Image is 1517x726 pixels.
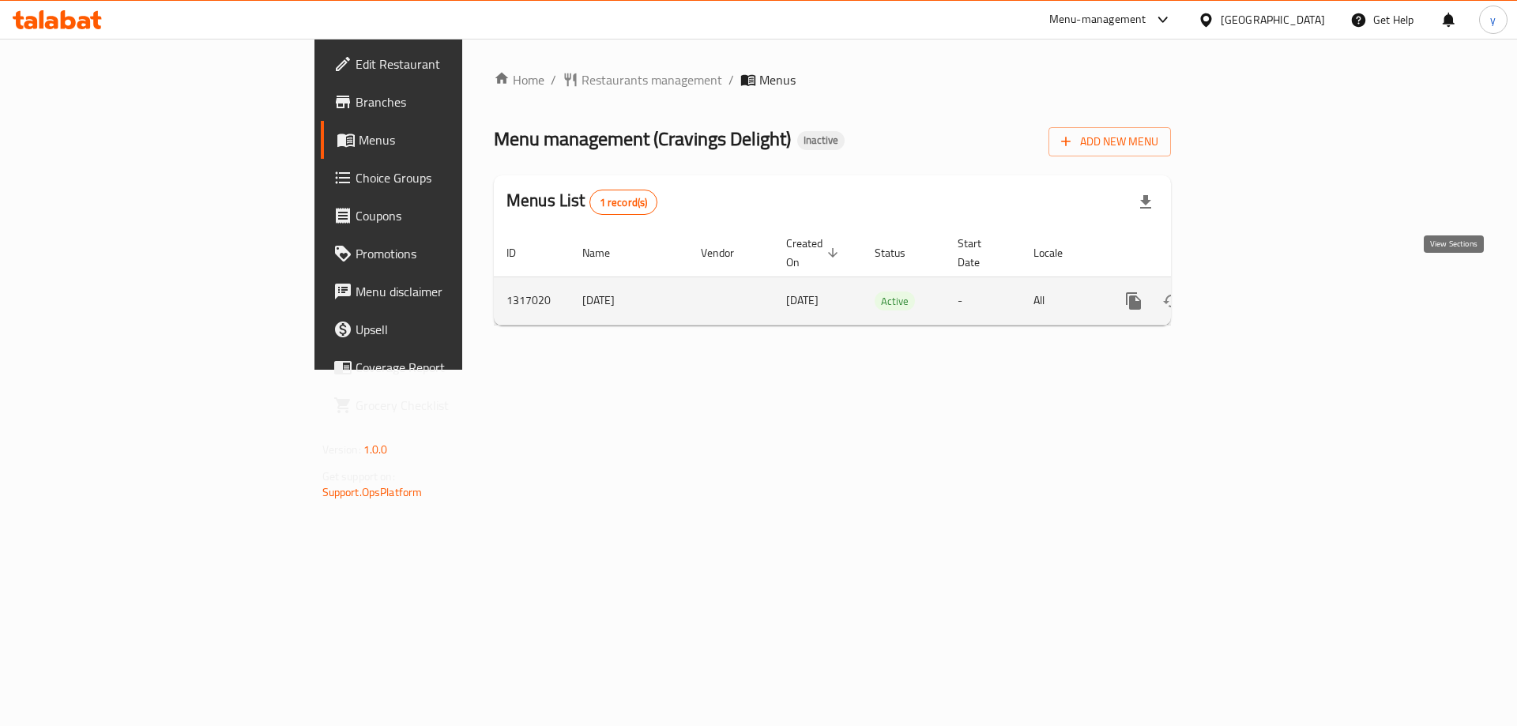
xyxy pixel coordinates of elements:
[363,439,388,460] span: 1.0.0
[590,195,657,210] span: 1 record(s)
[322,439,361,460] span: Version:
[1033,243,1083,262] span: Locale
[356,168,555,187] span: Choice Groups
[1061,132,1158,152] span: Add New Menu
[359,130,555,149] span: Menus
[321,348,568,386] a: Coverage Report
[321,310,568,348] a: Upsell
[356,92,555,111] span: Branches
[1048,127,1171,156] button: Add New Menu
[321,121,568,159] a: Menus
[728,70,734,89] li: /
[563,70,722,89] a: Restaurants management
[958,234,1002,272] span: Start Date
[494,121,791,156] span: Menu management ( Cravings Delight )
[356,206,555,225] span: Coupons
[356,282,555,301] span: Menu disclaimer
[582,70,722,89] span: Restaurants management
[701,243,755,262] span: Vendor
[1102,229,1279,277] th: Actions
[786,290,819,310] span: [DATE]
[321,197,568,235] a: Coupons
[494,229,1279,325] table: enhanced table
[321,159,568,197] a: Choice Groups
[321,45,568,83] a: Edit Restaurant
[1115,282,1153,320] button: more
[1153,282,1191,320] button: Change Status
[321,235,568,273] a: Promotions
[322,466,395,487] span: Get support on:
[322,482,423,502] a: Support.OpsPlatform
[321,83,568,121] a: Branches
[797,131,845,150] div: Inactive
[321,273,568,310] a: Menu disclaimer
[494,70,1171,89] nav: breadcrumb
[506,243,536,262] span: ID
[1127,183,1165,221] div: Export file
[875,243,926,262] span: Status
[356,244,555,263] span: Promotions
[945,276,1021,325] td: -
[356,396,555,415] span: Grocery Checklist
[1221,11,1325,28] div: [GEOGRAPHIC_DATA]
[759,70,796,89] span: Menus
[582,243,631,262] span: Name
[797,134,845,147] span: Inactive
[356,358,555,377] span: Coverage Report
[506,189,657,215] h2: Menus List
[875,292,915,310] span: Active
[1021,276,1102,325] td: All
[356,55,555,73] span: Edit Restaurant
[786,234,843,272] span: Created On
[321,386,568,424] a: Grocery Checklist
[1049,10,1146,29] div: Menu-management
[356,320,555,339] span: Upsell
[1490,11,1496,28] span: y
[570,276,688,325] td: [DATE]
